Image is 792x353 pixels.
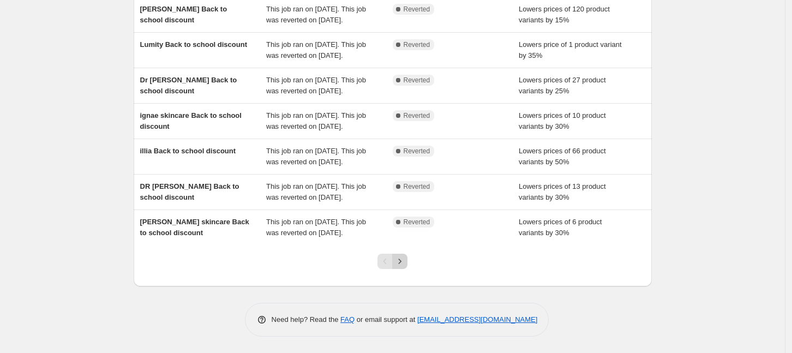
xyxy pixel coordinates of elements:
[266,111,366,130] span: This job ran on [DATE]. This job was reverted on [DATE].
[355,315,417,324] span: or email support at
[140,111,242,130] span: ignae skincare Back to school discount
[519,5,610,24] span: Lowers prices of 120 product variants by 15%
[404,218,430,226] span: Reverted
[404,76,430,85] span: Reverted
[266,218,366,237] span: This job ran on [DATE]. This job was reverted on [DATE].
[404,111,430,120] span: Reverted
[417,315,537,324] a: [EMAIL_ADDRESS][DOMAIN_NAME]
[140,182,239,201] span: DR [PERSON_NAME] Back to school discount
[266,182,366,201] span: This job ran on [DATE]. This job was reverted on [DATE].
[272,315,341,324] span: Need help? Read the
[140,147,236,155] span: illia Back to school discount
[140,5,227,24] span: [PERSON_NAME] Back to school discount
[392,254,407,269] button: Next
[404,5,430,14] span: Reverted
[140,40,247,49] span: Lumity Back to school discount
[140,76,237,95] span: Dr [PERSON_NAME] Back to school discount
[519,218,602,237] span: Lowers prices of 6 product variants by 30%
[266,5,366,24] span: This job ran on [DATE]. This job was reverted on [DATE].
[140,218,249,237] span: [PERSON_NAME] skincare Back to school discount
[404,147,430,155] span: Reverted
[266,147,366,166] span: This job ran on [DATE]. This job was reverted on [DATE].
[519,147,606,166] span: Lowers prices of 66 product variants by 50%
[404,182,430,191] span: Reverted
[340,315,355,324] a: FAQ
[519,40,622,59] span: Lowers price of 1 product variant by 35%
[266,76,366,95] span: This job ran on [DATE]. This job was reverted on [DATE].
[266,40,366,59] span: This job ran on [DATE]. This job was reverted on [DATE].
[519,182,606,201] span: Lowers prices of 13 product variants by 30%
[404,40,430,49] span: Reverted
[519,76,606,95] span: Lowers prices of 27 product variants by 25%
[519,111,606,130] span: Lowers prices of 10 product variants by 30%
[377,254,407,269] nav: Pagination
